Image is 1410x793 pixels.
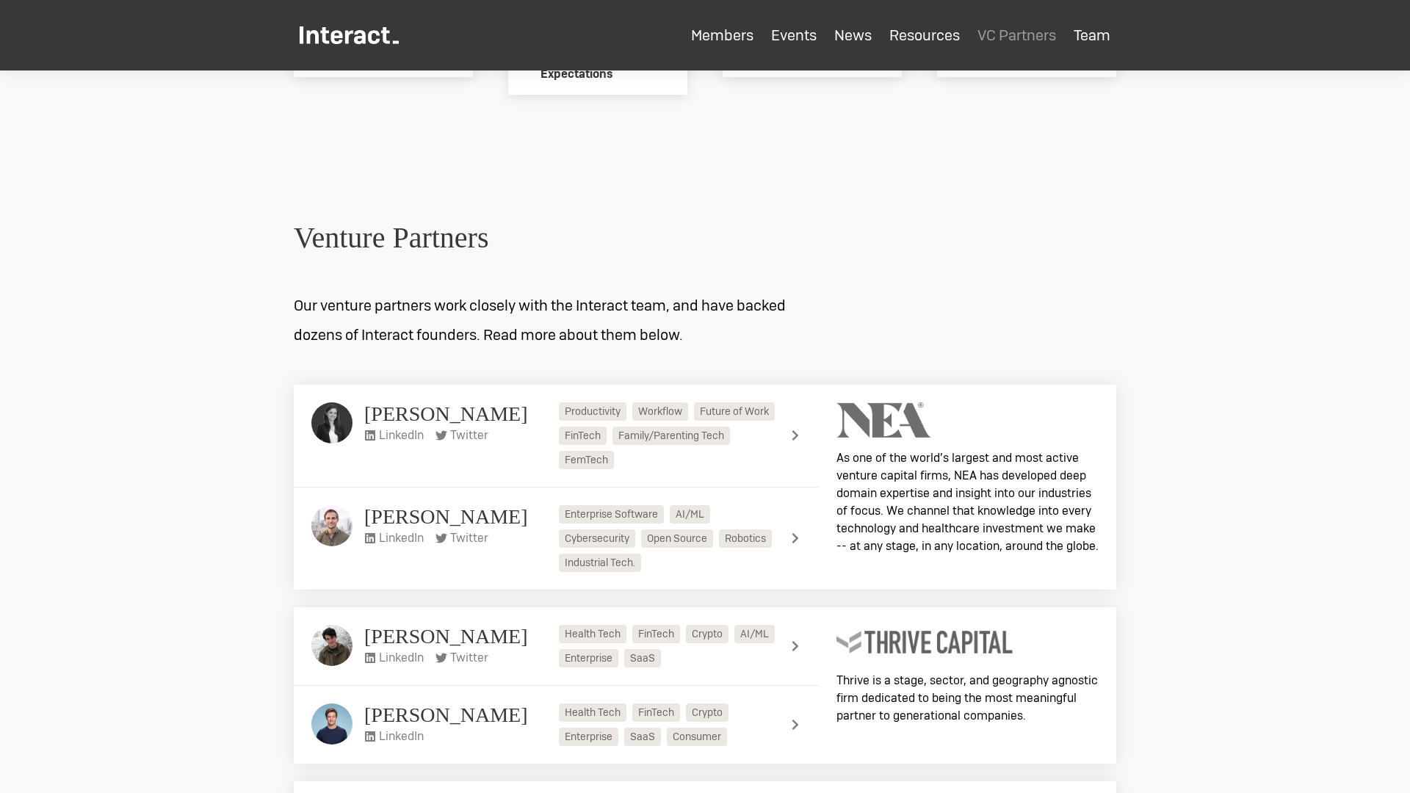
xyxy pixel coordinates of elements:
a: LinkedIn [364,652,424,664]
h3: [PERSON_NAME] [364,621,527,652]
a: Resources [889,26,960,45]
li: Enterprise [559,728,618,746]
li: Robotics [719,529,772,548]
li: Industrial Tech. [559,554,641,572]
li: Health Tech [559,625,626,643]
li: SaaS [624,649,661,667]
a: Team [1074,26,1110,45]
a: VC Partners [977,26,1056,45]
li: SaaS [624,728,661,746]
a: Events [771,26,817,45]
p: Thrive is a stage, sector, and geography agnostic firm dedicated to being the most meaningful par... [836,672,1099,725]
li: FinTech [632,703,680,722]
span: LinkedIn [376,731,424,742]
img: Interact Logo [300,26,399,44]
li: Crypto [686,625,728,643]
li: Enterprise [559,649,618,667]
li: Open Source [641,529,713,548]
li: Productivity [559,402,626,421]
a: Twitter [435,532,488,544]
li: AI/ML [734,625,775,643]
a: LinkedIn [364,532,424,544]
a: Twitter [435,430,488,441]
li: Consumer [667,728,727,746]
li: FinTech [559,427,607,445]
a: News [834,26,872,45]
li: Family/Parenting Tech [612,427,730,445]
li: AI/ML [670,505,710,524]
a: Twitter [435,652,488,664]
span: LinkedIn [376,430,424,441]
p: As one of the world’s largest and most active venture capital firms, NEA has developed deep domai... [836,449,1099,555]
span: LinkedIn [376,532,424,544]
li: Health Tech [559,703,626,722]
h3: [PERSON_NAME] [364,501,527,532]
li: FinTech [632,625,680,643]
li: Cybersecurity [559,529,635,548]
span: Twitter [447,652,488,664]
li: Workflow [632,402,688,421]
span: Twitter [447,532,488,544]
span: Twitter [447,430,488,441]
li: Crypto [686,703,728,722]
li: Enterprise Software [559,505,664,524]
span: LinkedIn [376,652,424,664]
a: LinkedIn [364,430,424,441]
a: LinkedIn [364,731,424,742]
p: Our venture partners work closely with the Interact team, and have backed dozens of Interact foun... [276,291,805,350]
h3: [PERSON_NAME] [364,700,527,731]
h2: Venture Partners [294,218,1116,257]
li: Future of Work [694,402,775,421]
li: FemTech [559,451,614,469]
h3: [PERSON_NAME] [364,399,527,430]
a: Members [691,26,753,45]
